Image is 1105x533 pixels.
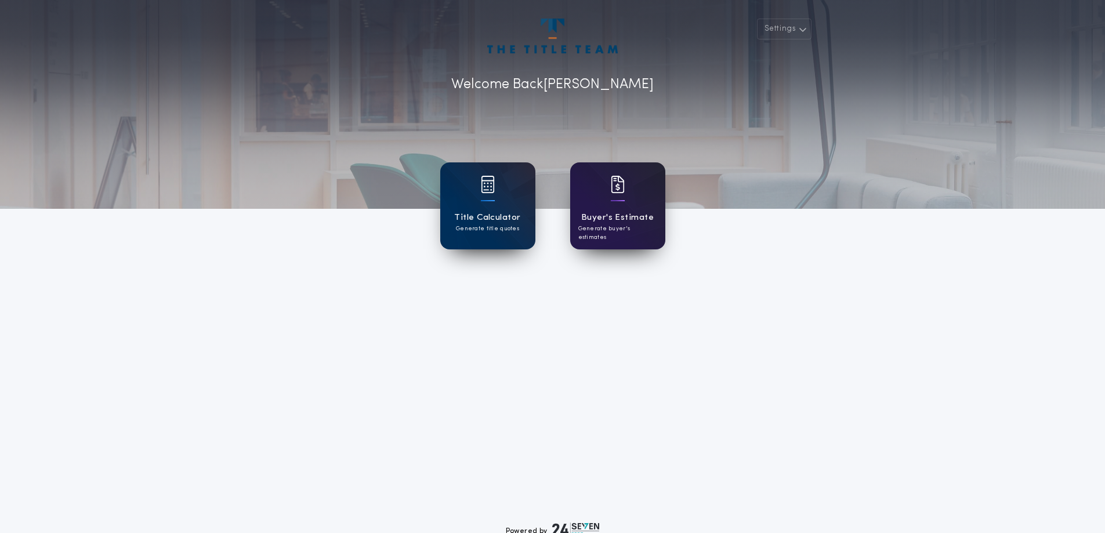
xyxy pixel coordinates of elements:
[451,74,654,95] p: Welcome Back [PERSON_NAME]
[570,162,665,249] a: card iconBuyer's EstimateGenerate buyer's estimates
[611,176,625,193] img: card icon
[440,162,535,249] a: card iconTitle CalculatorGenerate title quotes
[578,224,657,242] p: Generate buyer's estimates
[487,19,617,53] img: account-logo
[581,211,654,224] h1: Buyer's Estimate
[481,176,495,193] img: card icon
[757,19,811,39] button: Settings
[454,211,520,224] h1: Title Calculator
[456,224,519,233] p: Generate title quotes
